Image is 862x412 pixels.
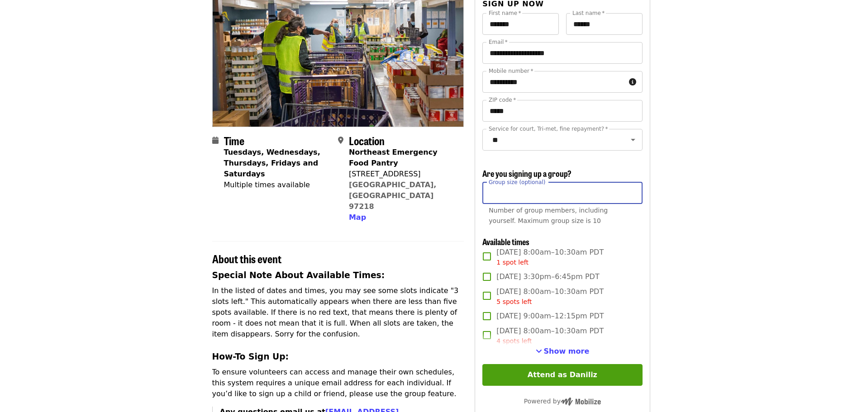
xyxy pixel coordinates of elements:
[482,364,642,386] button: Attend as Daniliz
[224,133,244,148] span: Time
[496,271,599,282] span: [DATE] 3:30pm–6:45pm PDT
[489,179,545,185] span: Group size (optional)
[544,347,590,355] span: Show more
[572,10,605,16] label: Last name
[566,13,643,35] input: Last name
[212,285,464,340] p: In the listed of dates and times, you may see some slots indicate "3 slots left." This automatica...
[349,180,437,211] a: [GEOGRAPHIC_DATA], [GEOGRAPHIC_DATA] 97218
[536,346,590,357] button: See more timeslots
[482,13,559,35] input: First name
[212,352,289,361] strong: How-To Sign Up:
[349,212,366,223] button: Map
[212,367,464,399] p: To ensure volunteers can access and manage their own schedules, this system requires a unique ema...
[482,42,642,64] input: Email
[224,180,331,190] div: Multiple times available
[496,286,604,307] span: [DATE] 8:00am–10:30am PDT
[212,136,219,145] i: calendar icon
[212,270,385,280] strong: Special Note About Available Times:
[561,398,601,406] img: Powered by Mobilize
[212,251,281,266] span: About this event
[496,311,604,322] span: [DATE] 9:00am–12:15pm PDT
[524,398,601,405] span: Powered by
[489,126,608,132] label: Service for court, Tri-met, fine repayment?
[349,133,385,148] span: Location
[482,100,642,122] input: ZIP code
[496,247,604,267] span: [DATE] 8:00am–10:30am PDT
[489,207,608,224] span: Number of group members, including yourself. Maximum group size is 10
[496,326,604,346] span: [DATE] 8:00am–10:30am PDT
[482,71,625,93] input: Mobile number
[627,133,639,146] button: Open
[489,68,533,74] label: Mobile number
[496,298,532,305] span: 5 spots left
[496,259,529,266] span: 1 spot left
[482,236,529,247] span: Available times
[489,39,508,45] label: Email
[489,97,516,103] label: ZIP code
[496,337,532,345] span: 4 spots left
[224,148,320,178] strong: Tuesdays, Wednesdays, Thursdays, Fridays and Saturdays
[338,136,343,145] i: map-marker-alt icon
[482,182,642,204] input: [object Object]
[629,78,636,86] i: circle-info icon
[349,148,438,167] strong: Northeast Emergency Food Pantry
[489,10,521,16] label: First name
[349,169,457,180] div: [STREET_ADDRESS]
[349,213,366,222] span: Map
[482,167,571,179] span: Are you signing up a group?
